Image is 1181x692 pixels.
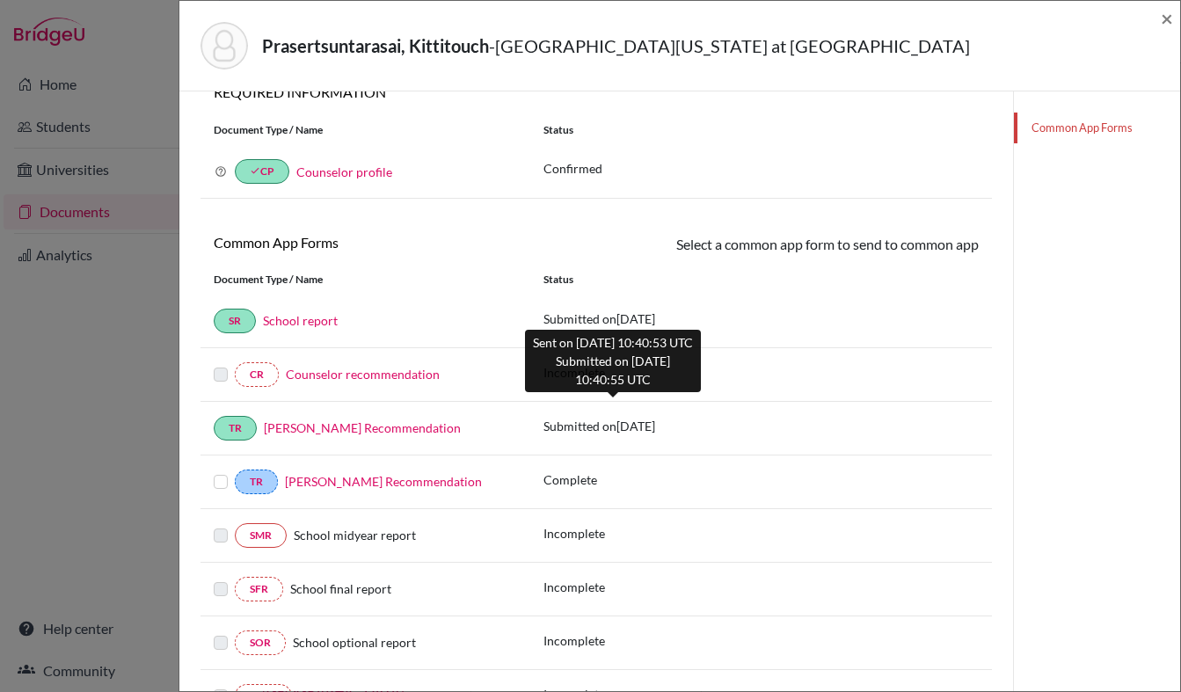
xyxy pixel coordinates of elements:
strong: Prasertsuntarasai, Kittitouch [262,35,489,56]
a: TR [235,470,278,494]
p: Incomplete [543,578,605,596]
a: [PERSON_NAME] Recommendation [285,474,482,489]
a: TR [214,416,257,441]
p: Submitted on [543,417,655,435]
a: SMR [235,523,287,548]
button: Close [1161,8,1173,29]
h6: Common App Forms [214,234,583,251]
a: SOR [235,630,286,655]
a: Common App Forms [1014,113,1180,143]
a: Counselor recommendation [286,367,440,382]
a: SFR [235,577,283,601]
span: School midyear report [294,528,416,543]
a: School report [263,313,338,328]
span: × [1161,5,1173,31]
a: [PERSON_NAME] Recommendation [264,420,461,435]
span: School final report [290,581,391,596]
span: [DATE] [616,311,655,326]
div: Sent on [DATE] 10:40:53 UTC Submitted on [DATE] 10:40:55 UTC [525,330,701,392]
div: Status [530,122,992,138]
span: [DATE] [616,419,655,433]
p: Confirmed [543,159,979,178]
div: Document Type / Name [200,272,530,288]
h6: REQUIRED INFORMATION [200,84,992,100]
span: - [GEOGRAPHIC_DATA][US_STATE] at [GEOGRAPHIC_DATA] [489,35,970,56]
div: Select a common app form to send to common app [596,234,992,258]
a: CR [235,362,279,387]
div: Status [530,272,992,288]
span: School optional report [293,635,416,650]
p: Complete [543,470,597,489]
a: Counselor profile [296,164,392,179]
p: Submitted on [543,310,655,328]
a: doneCP [235,159,289,184]
p: Incomplete [543,631,605,650]
a: SR [214,309,256,333]
p: Incomplete [543,524,605,543]
i: done [250,165,260,176]
div: Document Type / Name [200,122,530,138]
